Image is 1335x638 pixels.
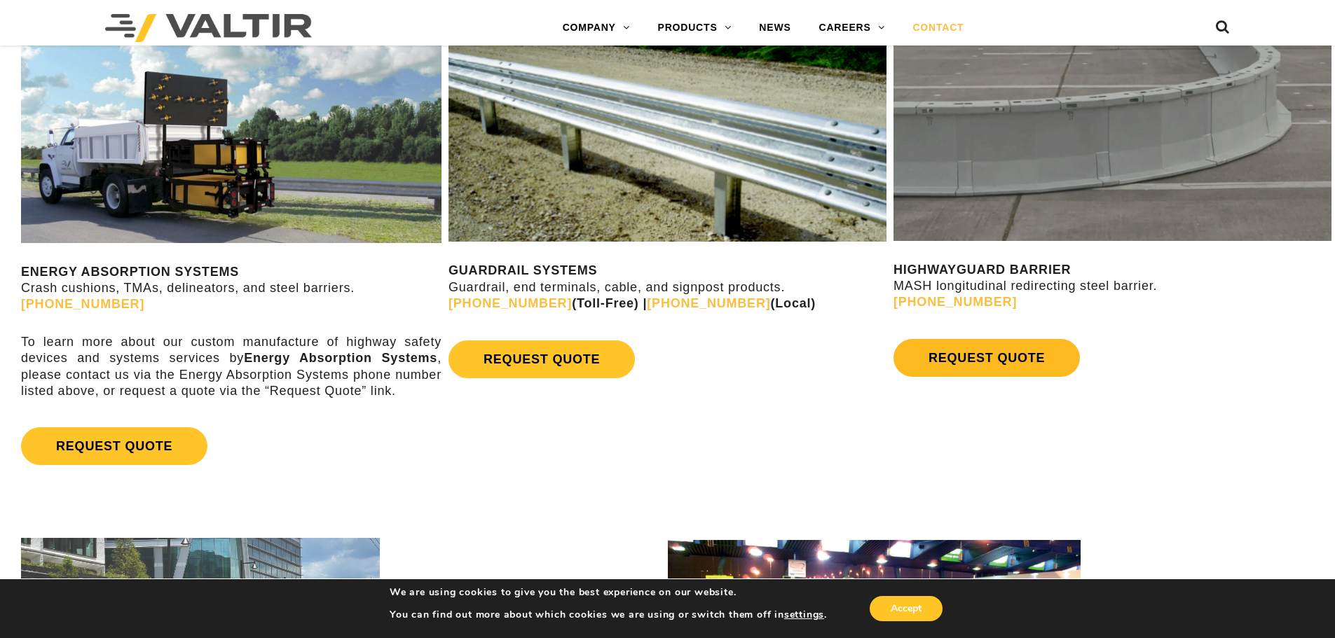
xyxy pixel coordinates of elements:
img: SS180M Contact Us Page Image [21,22,441,242]
img: Radius-Barrier-Section-Highwayguard3 [894,22,1331,240]
a: [PHONE_NUMBER] [449,296,572,310]
strong: ENERGY ABSORPTION SYSTEMS [21,265,239,279]
a: PRODUCTS [644,14,746,42]
strong: HIGHWAYGUARD BARRIER [894,263,1071,277]
strong: Energy Absorption Systems [244,351,437,365]
a: NEWS [745,14,805,42]
p: Crash cushions, TMAs, delineators, and steel barriers. [21,264,441,313]
a: REQUEST QUOTE [894,339,1080,377]
button: settings [784,609,824,621]
a: REQUEST QUOTE [449,340,635,378]
a: [PHONE_NUMBER] [647,296,770,310]
a: CAREERS [805,14,899,42]
p: Guardrail, end terminals, cable, and signpost products. [449,263,886,312]
p: You can find out more about which cookies we are using or switch them off in . [390,609,827,621]
a: REQUEST QUOTE [21,427,207,465]
button: Accept [870,596,943,621]
a: CONTACT [898,14,978,42]
p: We are using cookies to give you the best experience on our website. [390,586,827,599]
strong: GUARDRAIL SYSTEMS [449,263,597,277]
img: Guardrail Contact Us Page Image [449,22,886,242]
a: [PHONE_NUMBER] [21,297,144,311]
p: To learn more about our custom manufacture of highway safety devices and systems services by , pl... [21,334,441,400]
a: [PHONE_NUMBER] [894,295,1017,309]
img: Valtir [105,14,312,42]
p: MASH longitudinal redirecting steel barrier. [894,262,1331,311]
a: COMPANY [549,14,644,42]
strong: (Toll-Free) | (Local) [449,296,816,310]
